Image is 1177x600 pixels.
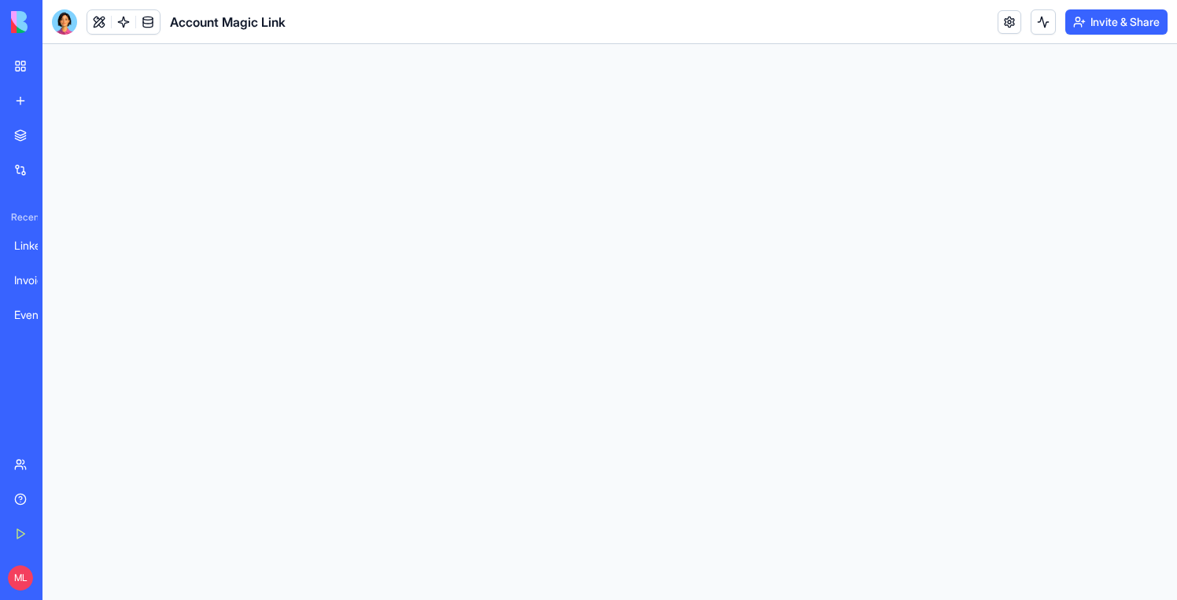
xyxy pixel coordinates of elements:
[14,307,58,323] div: EventMaster Pro
[5,299,68,331] a: EventMaster Pro
[5,211,38,224] span: Recent
[11,11,109,33] img: logo
[14,238,58,254] div: LinkedIn Profile Analyzer
[1065,9,1168,35] button: Invite & Share
[170,13,286,31] span: Account Magic Link
[14,272,58,288] div: Invoice Data Extractor
[8,565,33,591] span: ML
[5,265,68,296] a: Invoice Data Extractor
[5,230,68,261] a: LinkedIn Profile Analyzer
